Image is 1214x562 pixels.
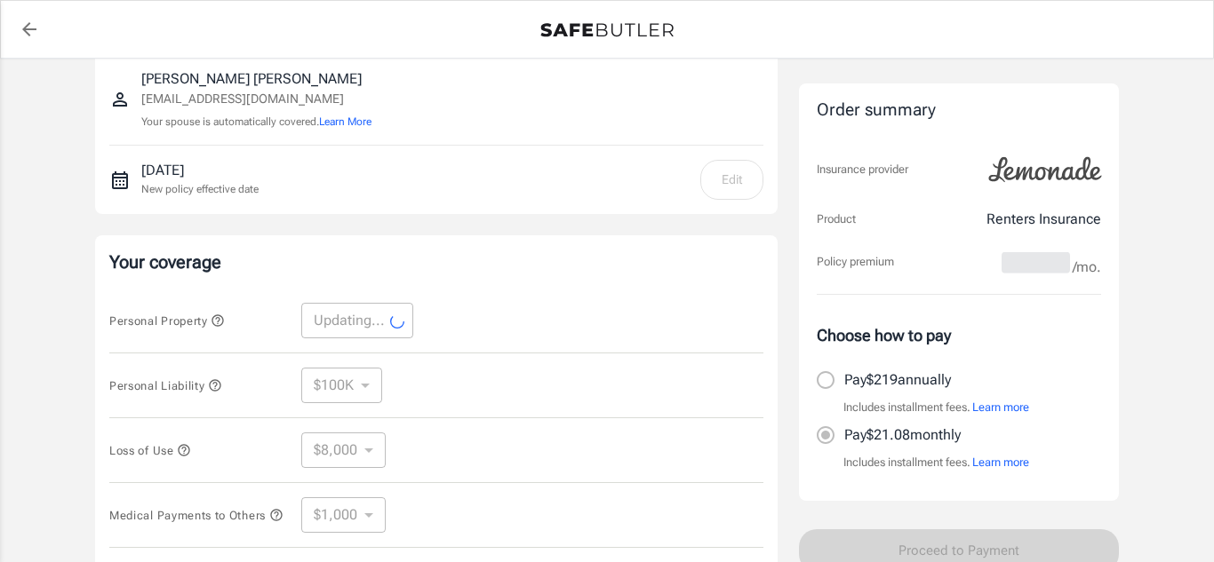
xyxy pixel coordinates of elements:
[109,249,763,274] p: Your coverage
[844,424,961,446] p: Pay $21.08 monthly
[109,379,222,392] span: Personal Liability
[12,12,47,47] a: back to quotes
[1073,255,1101,280] span: /mo.
[817,98,1101,123] div: Order summary
[109,375,222,396] button: Personal Liability
[843,399,1029,416] p: Includes installment fees.
[319,114,371,130] button: Learn More
[972,454,1029,471] button: Learn more
[109,439,191,461] button: Loss of Use
[141,68,371,90] p: [PERSON_NAME] [PERSON_NAME]
[843,454,1029,471] p: Includes installment fees.
[109,170,131,191] svg: New policy start date
[540,23,674,37] img: Back to quotes
[109,89,131,110] svg: Insured person
[817,253,894,271] p: Policy premium
[109,504,284,526] button: Medical Payments to Others
[817,323,1101,347] p: Choose how to pay
[109,444,191,457] span: Loss of Use
[972,399,1029,416] button: Learn more
[141,181,259,197] p: New policy effective date
[109,314,225,328] span: Personal Property
[141,160,259,181] p: [DATE]
[986,209,1101,230] p: Renters Insurance
[109,509,284,522] span: Medical Payments to Others
[141,90,371,108] p: [EMAIL_ADDRESS][DOMAIN_NAME]
[978,145,1112,194] img: Lemonade
[817,161,908,178] p: Insurance provider
[109,310,225,331] button: Personal Property
[817,210,856,228] p: Product
[141,114,371,131] p: Your spouse is automatically covered.
[844,369,951,391] p: Pay $219 annually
